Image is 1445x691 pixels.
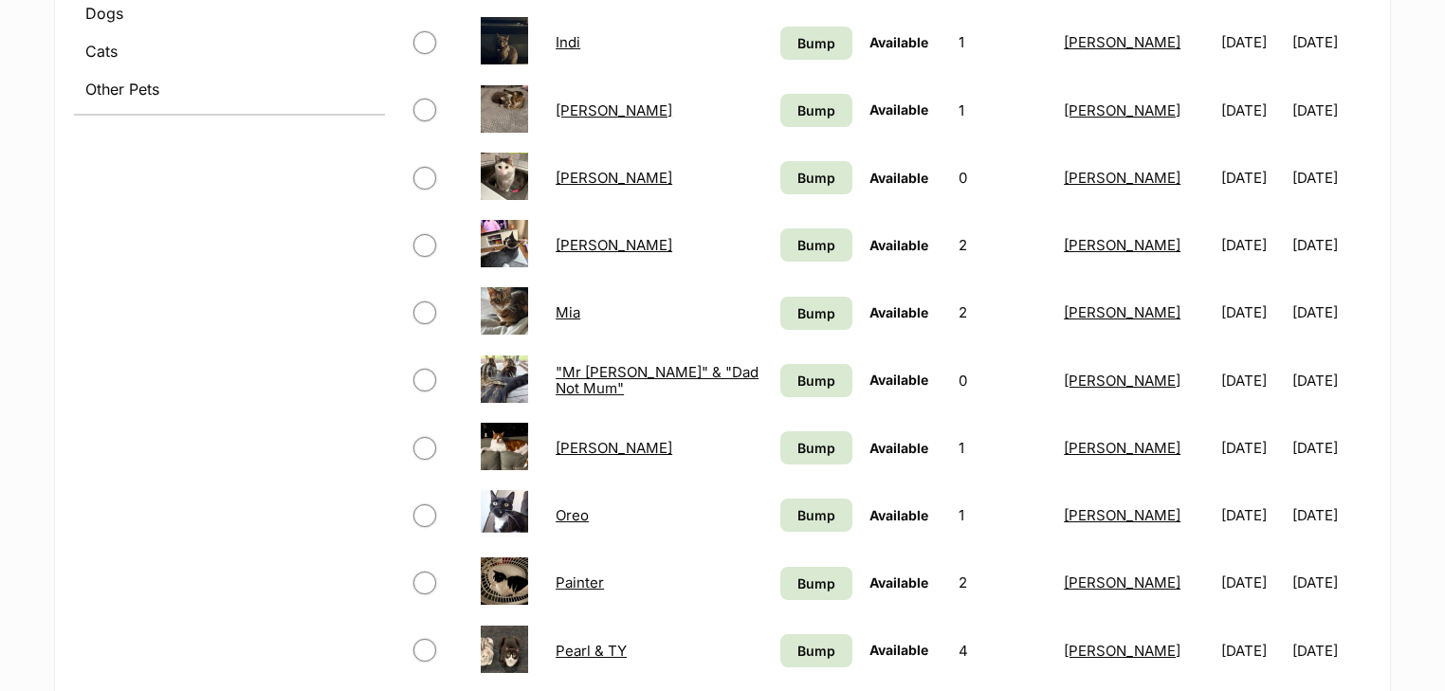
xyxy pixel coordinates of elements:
[780,27,852,60] a: Bump
[780,634,852,667] a: Bump
[1292,78,1369,143] td: [DATE]
[780,431,852,464] a: Bump
[556,169,672,187] a: [PERSON_NAME]
[951,482,1054,548] td: 1
[1064,439,1180,457] a: [PERSON_NAME]
[1214,618,1290,683] td: [DATE]
[780,161,852,194] a: Bump
[869,237,928,253] span: Available
[1292,212,1369,278] td: [DATE]
[869,440,928,456] span: Available
[1214,415,1290,481] td: [DATE]
[869,574,928,591] span: Available
[1214,145,1290,210] td: [DATE]
[556,573,604,591] a: Painter
[1214,78,1290,143] td: [DATE]
[556,363,759,397] a: "Mr [PERSON_NAME]" & "Dad Not Mum"
[556,101,672,119] a: [PERSON_NAME]
[951,78,1054,143] td: 1
[797,168,835,188] span: Bump
[1064,33,1180,51] a: [PERSON_NAME]
[797,505,835,525] span: Bump
[951,280,1054,345] td: 2
[1292,348,1369,413] td: [DATE]
[797,33,835,53] span: Bump
[951,348,1054,413] td: 0
[1064,303,1180,321] a: [PERSON_NAME]
[780,499,852,532] a: Bump
[869,372,928,388] span: Available
[780,297,852,330] a: Bump
[1064,236,1180,254] a: [PERSON_NAME]
[1214,280,1290,345] td: [DATE]
[1214,348,1290,413] td: [DATE]
[1064,169,1180,187] a: [PERSON_NAME]
[951,550,1054,615] td: 2
[1064,642,1180,660] a: [PERSON_NAME]
[556,236,672,254] a: [PERSON_NAME]
[869,170,928,186] span: Available
[797,641,835,661] span: Bump
[951,415,1054,481] td: 1
[869,34,928,50] span: Available
[74,72,385,106] a: Other Pets
[797,573,835,593] span: Bump
[1214,9,1290,75] td: [DATE]
[797,303,835,323] span: Bump
[1292,280,1369,345] td: [DATE]
[1292,618,1369,683] td: [DATE]
[556,303,580,321] a: Mia
[797,371,835,391] span: Bump
[869,304,928,320] span: Available
[797,438,835,458] span: Bump
[1292,9,1369,75] td: [DATE]
[951,618,1054,683] td: 4
[556,642,627,660] a: Pearl & TY
[556,506,589,524] a: Oreo
[1292,550,1369,615] td: [DATE]
[797,235,835,255] span: Bump
[1064,573,1180,591] a: [PERSON_NAME]
[1214,212,1290,278] td: [DATE]
[1064,506,1180,524] a: [PERSON_NAME]
[1292,145,1369,210] td: [DATE]
[951,9,1054,75] td: 1
[1292,482,1369,548] td: [DATE]
[780,364,852,397] a: Bump
[1064,101,1180,119] a: [PERSON_NAME]
[1214,482,1290,548] td: [DATE]
[1292,415,1369,481] td: [DATE]
[797,100,835,120] span: Bump
[869,642,928,658] span: Available
[869,507,928,523] span: Available
[556,33,580,51] a: Indi
[869,101,928,118] span: Available
[780,228,852,262] a: Bump
[780,567,852,600] a: Bump
[1064,372,1180,390] a: [PERSON_NAME]
[951,145,1054,210] td: 0
[74,34,385,68] a: Cats
[556,439,672,457] a: [PERSON_NAME]
[951,212,1054,278] td: 2
[1214,550,1290,615] td: [DATE]
[780,94,852,127] a: Bump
